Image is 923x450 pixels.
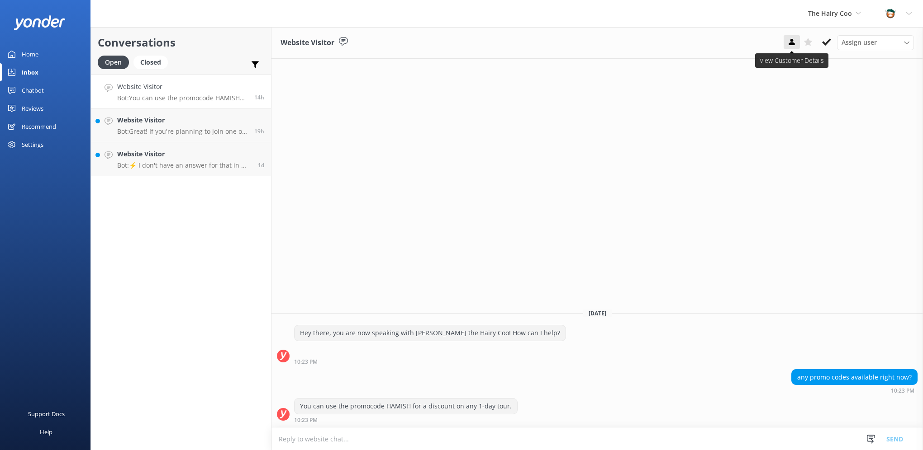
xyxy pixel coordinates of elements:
[22,81,44,99] div: Chatbot
[40,423,52,441] div: Help
[91,142,271,176] a: Website VisitorBot:⚡ I don't have an answer for that in my knowledge base. Please try and rephras...
[22,99,43,117] div: Reviews
[22,45,38,63] div: Home
[808,9,852,18] span: The Hairy Coo
[98,34,264,51] h2: Conversations
[22,63,38,81] div: Inbox
[91,75,271,108] a: Website VisitorBot:You can use the promocode HAMISH for a discount on any 1-day tour.14h
[294,417,518,423] div: Sep 02 2025 10:23pm (UTC +01:00) Europe/Dublin
[98,57,133,67] a: Open
[91,108,271,142] a: Website VisitorBot:Great! If you're planning to join one of our tours, you can check our tour sch...
[22,117,56,136] div: Recommend
[98,56,129,69] div: Open
[792,370,917,385] div: any promo codes available right now?
[117,149,251,159] h4: Website Visitor
[891,388,914,394] strong: 10:23 PM
[295,325,566,341] div: Hey there, you are now speaking with [PERSON_NAME] the Hairy Coo! How can I help?
[281,37,334,49] h3: Website Visitor
[117,115,247,125] h4: Website Visitor
[14,15,66,30] img: yonder-white-logo.png
[294,359,318,365] strong: 10:23 PM
[133,56,168,69] div: Closed
[254,94,264,101] span: Sep 02 2025 10:23pm (UTC +01:00) Europe/Dublin
[258,161,264,169] span: Sep 02 2025 12:03pm (UTC +01:00) Europe/Dublin
[583,309,612,317] span: [DATE]
[28,405,65,423] div: Support Docs
[133,57,172,67] a: Closed
[842,37,877,47] span: Assign user
[254,127,264,135] span: Sep 02 2025 05:30pm (UTC +01:00) Europe/Dublin
[884,7,897,20] img: 457-1738239164.png
[117,161,251,169] p: Bot: ⚡ I don't have an answer for that in my knowledge base. Please try and rephrase your questio...
[22,136,43,154] div: Settings
[117,82,247,92] h4: Website Visitor
[117,127,247,136] p: Bot: Great! If you're planning to join one of our tours, you can check our tour schedule at [URL]...
[791,387,918,394] div: Sep 02 2025 10:23pm (UTC +01:00) Europe/Dublin
[117,94,247,102] p: Bot: You can use the promocode HAMISH for a discount on any 1-day tour.
[837,35,914,50] div: Assign User
[294,358,566,365] div: Sep 02 2025 10:23pm (UTC +01:00) Europe/Dublin
[295,398,517,414] div: You can use the promocode HAMISH for a discount on any 1-day tour.
[294,417,318,423] strong: 10:23 PM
